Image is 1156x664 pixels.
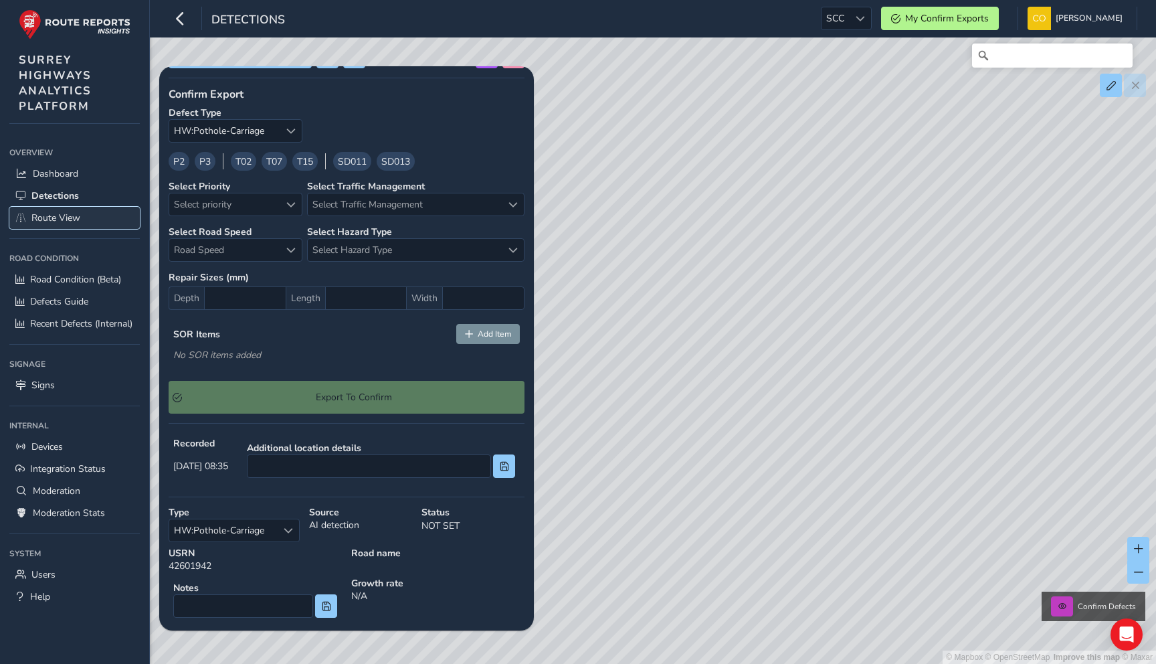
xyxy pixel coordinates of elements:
[421,519,524,533] p: NOT SET
[1056,7,1123,30] span: [PERSON_NAME]
[173,460,228,473] span: [DATE] 08:35
[9,163,140,185] a: Dashboard
[905,12,989,25] span: My Confirm Exports
[31,568,56,581] span: Users
[169,506,300,519] strong: Type
[33,167,78,180] span: Dashboard
[822,7,849,29] span: SCC
[9,313,140,335] a: Recent Defects (Internal)
[347,572,529,627] div: N/A
[31,379,55,392] span: Signs
[478,329,511,339] span: Add Item
[308,239,502,261] span: Select Hazard Type
[351,577,524,590] strong: Growth rate
[297,155,313,169] span: T15
[881,7,999,30] button: My Confirm Exports
[307,180,425,193] strong: Select Traffic Management
[280,239,302,261] div: Road Speed
[421,506,524,519] strong: Status
[169,547,342,560] strong: USRN
[9,458,140,480] a: Integration Status
[169,271,524,284] strong: Repair Sizes (mm)
[33,485,80,497] span: Moderation
[173,437,228,450] strong: Recorded
[19,52,92,114] span: SURREY HIGHWAYS ANALYTICS PLATFORM
[30,463,106,475] span: Integration Status
[9,268,140,290] a: Road Condition (Beta)
[31,440,63,453] span: Devices
[169,180,230,193] strong: Select Priority
[169,519,277,542] span: HW:Pothole-Carriage
[1111,618,1143,651] div: Open Intercom Messenger
[277,519,299,542] div: Select a type
[304,501,417,547] div: AI detection
[9,502,140,524] a: Moderation Stats
[30,295,88,308] span: Defects Guide
[30,590,50,603] span: Help
[169,286,204,310] span: Depth
[173,582,337,594] strong: Notes
[502,193,524,216] div: Select Traffic Management
[307,226,392,238] strong: Select Hazard Type
[309,506,412,519] strong: Source
[169,106,221,119] strong: Defect Type
[173,349,261,361] em: No SOR items added
[9,416,140,436] div: Internal
[9,354,140,374] div: Signage
[9,248,140,268] div: Road Condition
[351,547,524,560] strong: Road name
[9,374,140,396] a: Signs
[9,544,140,564] div: System
[381,155,410,169] span: SD013
[199,155,211,169] span: P3
[456,324,520,344] button: Add Item
[280,120,302,142] div: Select a type
[1078,601,1136,612] span: Confirm Defects
[9,185,140,207] a: Detections
[33,507,105,519] span: Moderation Stats
[9,480,140,502] a: Moderation
[1028,7,1127,30] button: [PERSON_NAME]
[9,207,140,229] a: Route View
[169,87,524,102] div: Confirm Export
[169,193,280,216] span: Select priority
[9,586,140,608] a: Help
[173,155,185,169] span: P2
[9,290,140,313] a: Defects Guide
[1028,7,1051,30] img: diamond-layout
[19,9,130,39] img: rr logo
[164,542,347,577] div: 42601942
[247,442,515,454] strong: Additional location details
[502,239,524,261] div: Select Hazard Type
[407,286,442,310] span: Width
[9,564,140,586] a: Users
[235,155,252,169] span: T02
[30,273,121,286] span: Road Condition (Beta)
[31,189,79,202] span: Detections
[169,120,280,142] span: HW:Pothole-Carriage
[266,155,282,169] span: T07
[9,436,140,458] a: Devices
[173,328,220,341] strong: SOR Items
[308,193,502,216] span: Select Traffic Management
[9,143,140,163] div: Overview
[286,286,325,310] span: Length
[31,212,80,224] span: Route View
[338,155,367,169] span: SD011
[30,317,132,330] span: Recent Defects (Internal)
[169,226,252,238] strong: Select Road Speed
[169,239,280,261] span: Road Speed
[972,44,1133,68] input: Search
[280,193,302,216] div: Select priority
[211,11,285,30] span: Detections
